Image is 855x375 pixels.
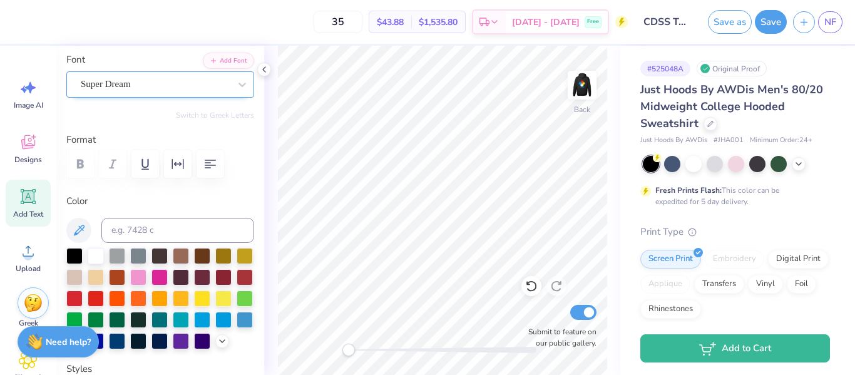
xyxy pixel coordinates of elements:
[640,250,701,269] div: Screen Print
[750,135,812,146] span: Minimum Order: 24 +
[377,16,404,29] span: $43.88
[203,53,254,69] button: Add Font
[13,209,43,219] span: Add Text
[655,185,722,195] strong: Fresh Prints Flash:
[66,194,254,208] label: Color
[640,82,823,131] span: Just Hoods By AWDis Men's 80/20 Midweight College Hooded Sweatshirt
[655,185,809,207] div: This color can be expedited for 5 day delivery.
[512,16,580,29] span: [DATE] - [DATE]
[697,61,767,76] div: Original Proof
[46,336,91,348] strong: Need help?
[14,155,42,165] span: Designs
[824,15,836,29] span: NF
[634,9,695,34] input: Untitled Design
[818,11,842,33] a: NF
[694,275,744,294] div: Transfers
[101,218,254,243] input: e.g. 7428 c
[708,10,752,34] button: Save as
[640,300,701,319] div: Rhinestones
[705,250,764,269] div: Embroidery
[640,225,830,239] div: Print Type
[66,133,254,147] label: Format
[640,135,707,146] span: Just Hoods By AWDis
[176,110,254,120] button: Switch to Greek Letters
[714,135,744,146] span: # JHA001
[587,18,599,26] span: Free
[640,275,690,294] div: Applique
[787,275,816,294] div: Foil
[342,344,355,356] div: Accessibility label
[419,16,458,29] span: $1,535.80
[66,53,85,67] label: Font
[640,61,690,76] div: # 525048A
[570,73,595,98] img: Back
[640,334,830,362] button: Add to Cart
[768,250,829,269] div: Digital Print
[19,318,38,328] span: Greek
[14,100,43,110] span: Image AI
[748,275,783,294] div: Vinyl
[755,10,787,34] button: Save
[521,326,596,349] label: Submit to feature on our public gallery.
[16,264,41,274] span: Upload
[314,11,362,33] input: – –
[574,104,590,115] div: Back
